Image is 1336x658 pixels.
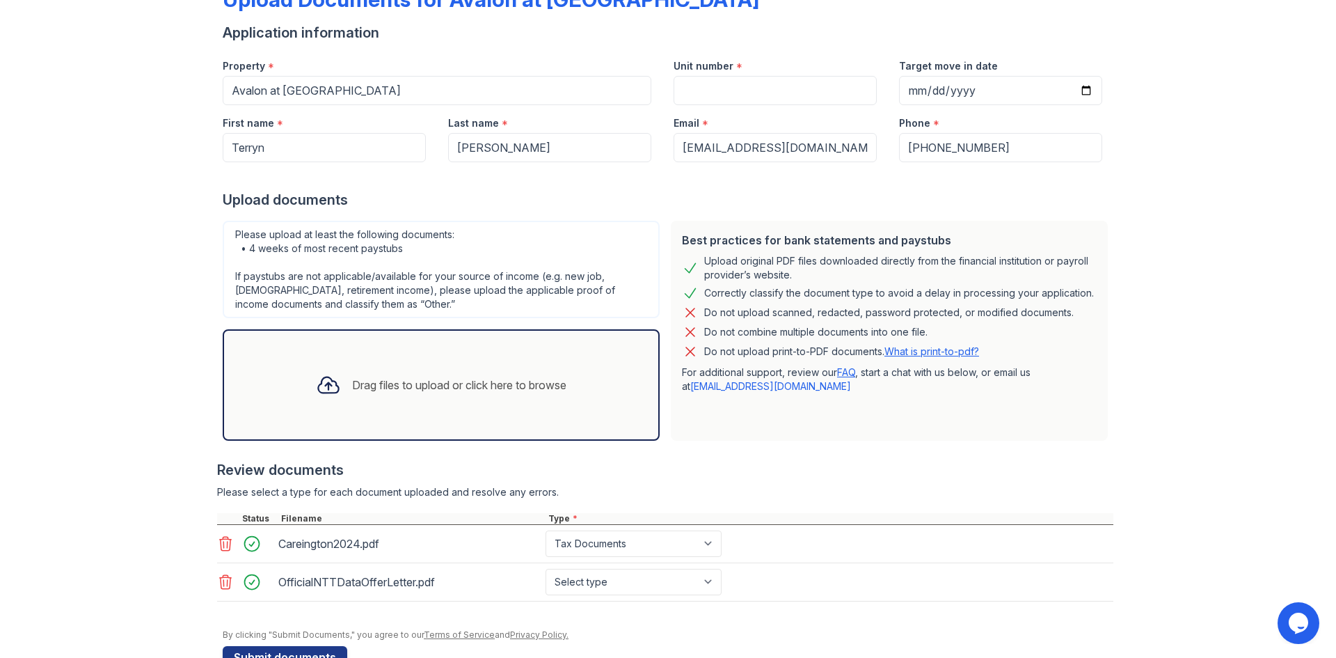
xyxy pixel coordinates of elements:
[223,116,274,130] label: First name
[704,324,928,340] div: Do not combine multiple documents into one file.
[1278,602,1322,644] iframe: chat widget
[884,345,979,357] a: What is print-to-pdf?
[352,377,566,393] div: Drag files to upload or click here to browse
[223,59,265,73] label: Property
[217,460,1113,480] div: Review documents
[223,23,1113,42] div: Application information
[704,304,1074,321] div: Do not upload scanned, redacted, password protected, or modified documents.
[899,116,930,130] label: Phone
[278,533,540,555] div: Careington2024.pdf
[510,629,568,640] a: Privacy Policy.
[704,254,1097,282] div: Upload original PDF files downloaded directly from the financial institution or payroll provider’...
[223,629,1113,641] div: By clicking "Submit Documents," you agree to our and
[278,513,546,524] div: Filename
[899,59,998,73] label: Target move in date
[217,485,1113,499] div: Please select a type for each document uploaded and resolve any errors.
[546,513,1113,524] div: Type
[223,221,660,318] div: Please upload at least the following documents: • 4 weeks of most recent paystubs If paystubs are...
[682,232,1097,249] div: Best practices for bank statements and paystubs
[674,59,733,73] label: Unit number
[223,190,1113,210] div: Upload documents
[239,513,278,524] div: Status
[837,366,855,378] a: FAQ
[704,285,1094,301] div: Correctly classify the document type to avoid a delay in processing your application.
[448,116,499,130] label: Last name
[424,629,495,640] a: Terms of Service
[690,380,851,392] a: [EMAIL_ADDRESS][DOMAIN_NAME]
[278,571,540,593] div: OfficialNTTDataOfferLetter.pdf
[674,116,699,130] label: Email
[704,345,979,359] p: Do not upload print-to-PDF documents.
[682,366,1097,393] p: For additional support, review our , start a chat with us below, or email us at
